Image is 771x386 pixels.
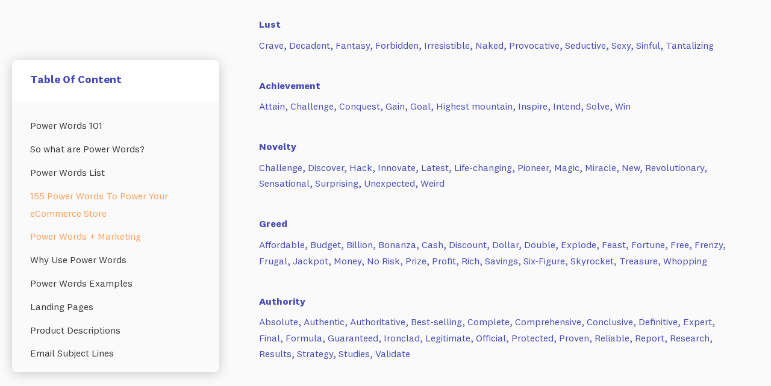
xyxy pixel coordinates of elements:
h6: Greed [259,204,741,231]
a: Product Descriptions [30,319,201,342]
a: Landing Pages [30,295,201,319]
p: Absolute, Authentic, Authoritative, Best-selling, Complete, Comprehensive, Conclusive, Definitive... [259,314,741,362]
h6: Lust [259,4,741,31]
p: Challenge, Discover, Hack, Innovate, Latest, Life-changing, Pioneer, Magic, Miracle, New, Revolut... [259,160,741,191]
h6: Novelty [259,126,741,154]
p: Affordable, Budget, Billion, Bonanza, Cash, Discount, Dollar, Double, Explode, Feast, Fortune, Fr... [259,237,741,269]
a: So what are Power Words? [30,137,201,161]
a: Power Words Examples [30,272,201,295]
h5: Table Of Content [30,72,201,86]
h6: Achievement [259,65,741,92]
a: Why Use Power Words [30,248,201,272]
p: Attain, Challenge, Conquest, Gain, Goal, Highest mountain, Inspire, Intend, Solve, Win [259,98,741,114]
a: Power Words + Marketing [30,225,201,248]
p: Crave, Decadent, Fantasy, Forbidden, Irresistible, Naked, Provocative, Seductive, Sexy, Sinful, T... [259,37,741,54]
a: 155 Power Words To Power Your eCommerce Store [30,184,201,225]
h6: Authority [259,281,741,308]
a: Power Words List [30,161,201,184]
a: Power Words 101 [30,114,201,137]
a: Email Subject Lines [30,341,201,365]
